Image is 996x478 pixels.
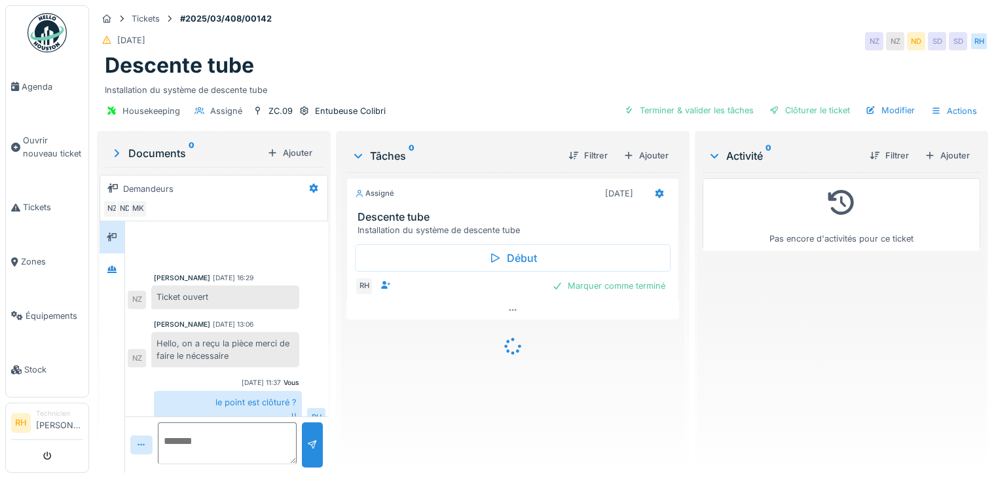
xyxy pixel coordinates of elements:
span: Stock [24,363,83,376]
div: [DATE] 16:29 [213,273,253,283]
strong: #2025/03/408/00142 [175,12,277,25]
a: Stock [6,343,88,397]
div: ZC.09 [268,105,293,117]
div: SD [949,32,967,50]
div: ND [907,32,925,50]
h3: Descente tube [358,211,673,223]
div: Activité [708,148,859,164]
div: [PERSON_NAME] [154,273,210,283]
div: Ajouter [618,147,674,164]
div: NZ [865,32,883,50]
div: le point est clôturé ? µ [154,391,302,426]
div: Hello, on a reçu la pièce merci de faire le nécessaire [151,332,299,367]
div: RH [355,277,373,295]
div: MK [129,200,147,218]
span: Zones [21,255,83,268]
span: Équipements [26,310,83,322]
div: NZ [128,291,146,309]
div: SD [928,32,946,50]
div: ND [116,200,134,218]
div: Vous [284,378,299,388]
div: NZ [103,200,121,218]
div: RH [970,32,988,50]
div: Filtrer [563,147,613,164]
div: Pas encore d'activités pour ce ticket [711,184,972,245]
div: Terminer & valider les tâches [619,101,759,119]
div: [DATE] 11:37 [242,378,281,388]
div: [DATE] [117,34,145,46]
span: Tickets [23,201,83,213]
sup: 0 [765,148,771,164]
img: Badge_color-CXgf-gQk.svg [28,13,67,52]
div: Demandeurs [123,183,174,195]
sup: 0 [189,145,194,161]
div: Marquer comme terminé [547,277,671,295]
div: [DATE] [605,187,633,200]
li: [PERSON_NAME] [36,409,83,437]
a: RH Technicien[PERSON_NAME] [11,409,83,440]
div: Documents [110,145,262,161]
div: NZ [886,32,904,50]
div: Tickets [132,12,160,25]
div: Entubeuse Colibri [315,105,386,117]
div: Assigné [210,105,242,117]
div: Ajouter [262,144,318,162]
span: Ouvrir nouveau ticket [23,134,83,159]
span: Agenda [22,81,83,93]
div: Installation du système de descente tube [358,224,673,236]
div: NZ [128,349,146,367]
div: [DATE] 13:06 [213,320,253,329]
div: Modifier [860,101,920,119]
div: Filtrer [864,147,914,164]
div: Ajouter [919,147,975,164]
a: Équipements [6,289,88,343]
li: RH [11,413,31,433]
sup: 0 [409,148,415,164]
a: Agenda [6,60,88,114]
div: Installation du système de descente tube [105,79,980,96]
a: Zones [6,234,88,289]
div: Début [355,244,671,272]
div: Clôturer le ticket [764,101,855,119]
div: Tâches [352,148,558,164]
h1: Descente tube [105,53,254,78]
div: RH [307,408,325,426]
div: Actions [925,101,983,120]
div: Housekeeping [122,105,180,117]
a: Tickets [6,181,88,235]
div: Ticket ouvert [151,285,299,308]
a: Ouvrir nouveau ticket [6,114,88,181]
div: Technicien [36,409,83,418]
div: Assigné [355,188,394,199]
div: [PERSON_NAME] [154,320,210,329]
